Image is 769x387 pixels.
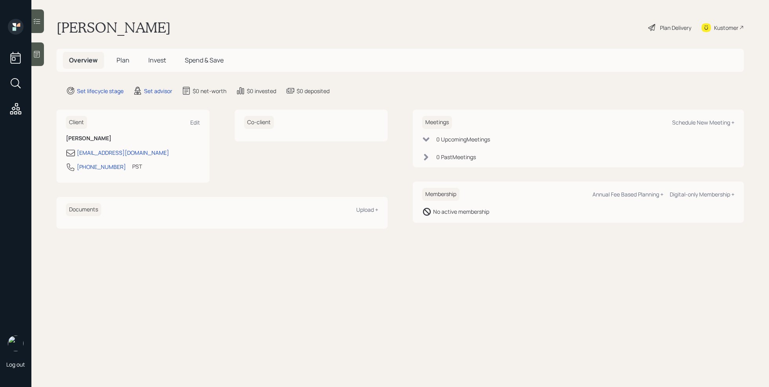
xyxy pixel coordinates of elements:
[66,135,200,142] h6: [PERSON_NAME]
[77,149,169,157] div: [EMAIL_ADDRESS][DOMAIN_NAME]
[670,191,734,198] div: Digital-only Membership +
[422,188,459,201] h6: Membership
[422,116,452,129] h6: Meetings
[148,56,166,64] span: Invest
[297,87,330,95] div: $0 deposited
[356,206,378,213] div: Upload +
[714,24,738,32] div: Kustomer
[436,135,490,143] div: 0 Upcoming Meeting s
[193,87,226,95] div: $0 net-worth
[185,56,224,64] span: Spend & Save
[132,162,142,171] div: PST
[66,116,87,129] h6: Client
[117,56,129,64] span: Plan
[56,19,171,36] h1: [PERSON_NAME]
[660,24,691,32] div: Plan Delivery
[144,87,172,95] div: Set advisor
[66,203,101,216] h6: Documents
[244,116,274,129] h6: Co-client
[247,87,276,95] div: $0 invested
[433,207,489,216] div: No active membership
[77,87,124,95] div: Set lifecycle stage
[8,336,24,351] img: retirable_logo.png
[592,191,663,198] div: Annual Fee Based Planning +
[436,153,476,161] div: 0 Past Meeting s
[69,56,98,64] span: Overview
[77,163,126,171] div: [PHONE_NUMBER]
[190,119,200,126] div: Edit
[6,361,25,368] div: Log out
[672,119,734,126] div: Schedule New Meeting +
